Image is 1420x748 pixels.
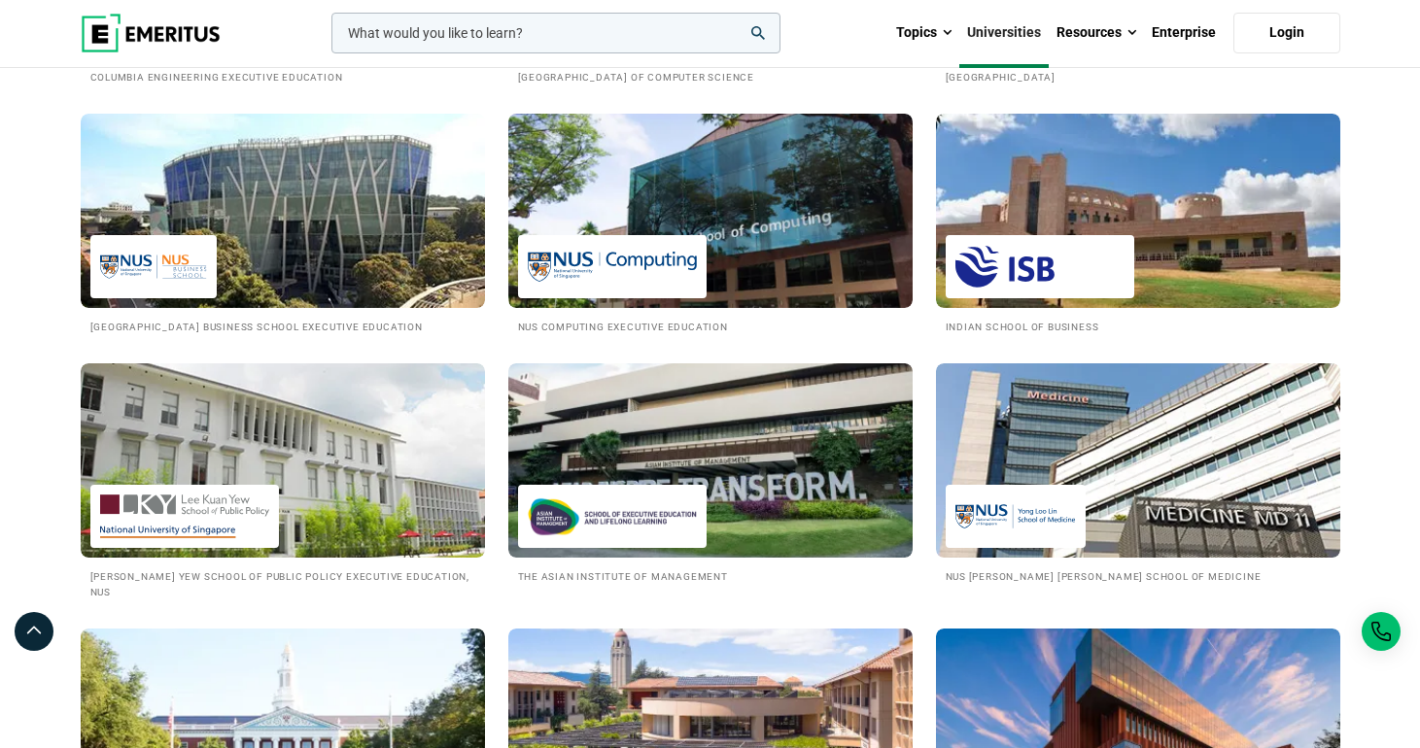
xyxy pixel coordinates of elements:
[508,114,913,334] a: Universities We Work With NUS Computing Executive Education NUS Computing Executive Education
[100,245,207,289] img: National University of Singapore Business School Executive Education
[518,318,903,334] h2: NUS Computing Executive Education
[81,363,485,600] a: Universities We Work With Lee Kuan Yew School of Public Policy Executive Education, NUS [PERSON_N...
[81,363,485,558] img: Universities We Work With
[1233,13,1340,53] a: Login
[936,114,1340,308] img: Universities We Work With
[90,68,475,85] h2: Columbia Engineering Executive Education
[331,13,780,53] input: woocommerce-product-search-field-0
[81,114,485,334] a: Universities We Work With National University of Singapore Business School Executive Education [G...
[518,68,903,85] h2: [GEOGRAPHIC_DATA] of Computer Science
[936,114,1340,334] a: Universities We Work With Indian School of Business Indian School of Business
[508,114,913,308] img: Universities We Work With
[955,494,1076,538] img: NUS Yong Loo Lin School of Medicine
[946,68,1331,85] h2: [GEOGRAPHIC_DATA]
[946,318,1331,334] h2: Indian School of Business
[936,363,1340,584] a: Universities We Work With NUS Yong Loo Lin School of Medicine NUS [PERSON_NAME] [PERSON_NAME] Sch...
[81,114,485,308] img: Universities We Work With
[528,494,697,538] img: Asian Institute of Management
[946,567,1331,584] h2: NUS [PERSON_NAME] [PERSON_NAME] School of Medicine
[936,363,1340,558] img: Universities We Work With
[508,363,913,584] a: Universities We Work With Asian Institute of Management The Asian Institute of Management
[518,567,903,584] h2: The Asian Institute of Management
[90,567,475,600] h2: [PERSON_NAME] Yew School of Public Policy Executive Education, NUS
[100,494,269,538] img: Lee Kuan Yew School of Public Policy Executive Education, NUS
[508,363,913,558] img: Universities We Work With
[955,245,1125,289] img: Indian School of Business
[528,245,697,289] img: NUS Computing Executive Education
[90,318,475,334] h2: [GEOGRAPHIC_DATA] Business School Executive Education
